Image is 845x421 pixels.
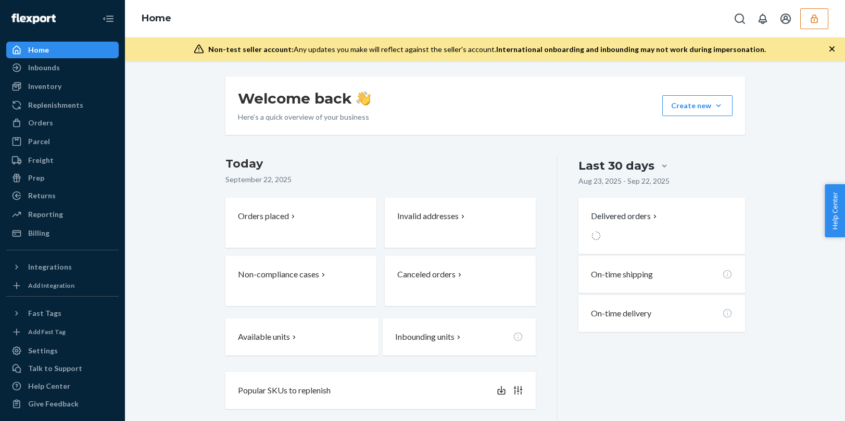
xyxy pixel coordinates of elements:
[6,206,119,223] a: Reporting
[98,8,119,29] button: Close Navigation
[133,4,180,34] ol: breadcrumbs
[225,198,376,248] button: Orders placed
[238,269,319,280] p: Non-compliance cases
[662,95,733,116] button: Create new
[6,326,119,338] a: Add Fast Tag
[6,59,119,76] a: Inbounds
[6,225,119,241] a: Billing
[6,152,119,169] a: Freight
[395,331,455,343] p: Inbounding units
[28,209,63,220] div: Reporting
[6,305,119,322] button: Fast Tags
[28,228,49,238] div: Billing
[825,184,845,237] button: Help Center
[6,133,119,150] a: Parcel
[28,81,61,92] div: Inventory
[6,378,119,394] a: Help Center
[578,176,670,186] p: Aug 23, 2025 - Sep 22, 2025
[225,318,379,355] button: Available units
[28,262,72,272] div: Integrations
[356,91,371,106] img: hand-wave emoji
[496,45,766,54] span: International onboarding and inbounding may not work during impersonation.
[225,156,536,172] h3: Today
[385,198,536,248] button: Invalid addresses
[729,8,750,29] button: Open Search Box
[238,385,331,397] p: Popular SKUs to replenish
[28,281,74,290] div: Add Integration
[6,42,119,58] a: Home
[28,62,60,73] div: Inbounds
[752,8,773,29] button: Open notifications
[6,360,119,377] a: Talk to Support
[28,136,50,147] div: Parcel
[6,187,119,204] a: Returns
[28,308,61,318] div: Fast Tags
[397,269,456,280] p: Canceled orders
[6,259,119,275] button: Integrations
[28,346,58,356] div: Settings
[28,173,44,183] div: Prep
[142,12,171,24] a: Home
[28,45,49,55] div: Home
[225,174,536,185] p: September 22, 2025
[238,112,371,122] p: Here’s a quick overview of your business
[6,396,119,412] button: Give Feedback
[385,256,536,306] button: Canceled orders
[28,327,66,336] div: Add Fast Tag
[397,210,459,222] p: Invalid addresses
[6,78,119,95] a: Inventory
[6,342,119,359] a: Settings
[591,210,659,222] button: Delivered orders
[6,170,119,186] a: Prep
[238,331,290,343] p: Available units
[591,269,653,280] p: On-time shipping
[383,318,536,355] button: Inbounding units
[28,118,53,128] div: Orders
[578,158,654,174] div: Last 30 days
[28,190,56,201] div: Returns
[11,14,56,24] img: Flexport logo
[6,114,119,131] a: Orders
[208,44,766,55] div: Any updates you make will reflect against the seller's account.
[225,256,376,306] button: Non-compliance cases
[238,89,371,108] h1: Welcome back
[28,399,79,409] div: Give Feedback
[28,363,82,374] div: Talk to Support
[28,381,70,391] div: Help Center
[28,100,83,110] div: Replenishments
[6,279,119,292] a: Add Integration
[28,155,54,165] div: Freight
[775,8,796,29] button: Open account menu
[238,210,289,222] p: Orders placed
[6,97,119,113] a: Replenishments
[591,308,651,320] p: On-time delivery
[208,45,294,54] span: Non-test seller account:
